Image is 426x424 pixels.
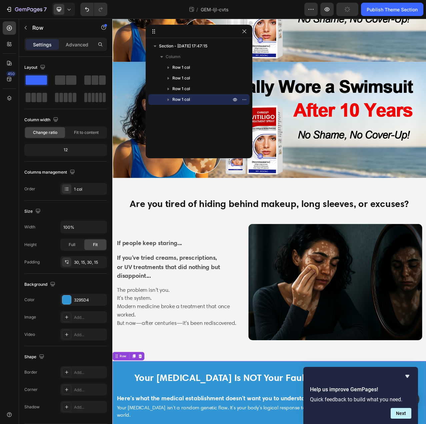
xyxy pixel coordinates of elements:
span: Fit to content [74,130,99,136]
div: Add... [74,332,105,338]
div: Layout [24,63,47,72]
div: 30, 15, 30, 15 [74,259,105,265]
p: or UV treatments that did nothing but disappoint... [6,311,163,334]
div: 3295D4 [74,297,105,303]
h2: Help us improve GemPages! [310,386,411,394]
span: Section - [DATE] 17:47:15 [159,43,207,49]
p: If people keep staring... [6,279,163,292]
p: 7 [44,5,47,13]
span: GEM-ljl-cvts [201,6,229,13]
iframe: Design area [112,19,426,424]
p: Row [32,24,89,32]
h2: Are you tired of hiding behind makeup, long sleeves, or excuses? [5,225,395,248]
div: Columns management [24,168,76,177]
div: Corner [24,387,38,393]
span: / [196,6,198,13]
span: Row 1 col [172,75,190,81]
span: Row 1 col [172,85,190,92]
div: 450 [6,71,16,76]
input: Auto [61,221,107,233]
div: Video [24,332,35,338]
p: Advanced [66,41,88,48]
div: Add... [74,370,105,376]
div: Shape [24,353,46,362]
span: Full [69,242,75,248]
div: 12 [26,145,106,155]
div: Width [24,224,35,230]
div: Height [24,242,37,248]
div: Publish Theme Section [367,6,418,13]
button: Publish Theme Section [361,3,423,16]
div: Add... [74,404,105,410]
div: Help us improve GemPages! [310,372,411,419]
div: Color [24,297,35,303]
p: If you've tried creams, prescriptions, [6,299,163,311]
p: Quick feedback to build what you need. [310,396,411,403]
div: Shadow [24,404,40,410]
span: Fit [93,242,98,248]
button: Next question [391,408,411,419]
span: Column [166,53,180,60]
div: Background [24,280,57,289]
button: Hide survey [403,372,411,380]
p: Settings [33,41,52,48]
div: Padding [24,259,40,265]
span: Change ratio [33,130,57,136]
div: 1 col [74,186,105,192]
div: Size [24,207,42,216]
div: Border [24,369,37,375]
div: Image [24,314,36,320]
p: The problem isn't you. It's the system. Modern medicine broke a treatment that once worked. But n... [6,341,163,393]
div: Add... [74,314,105,321]
div: Column width [24,116,60,125]
div: Add... [74,387,105,393]
span: Row 1 col [172,96,190,103]
div: Undo/Redo [80,3,107,16]
div: Order [24,186,35,192]
img: gempages_573903386756252720-faafcb6e-8179-444f-bf05-835ab135c927.png [173,262,395,410]
span: Row 1 col [172,64,190,71]
button: 7 [3,3,50,16]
